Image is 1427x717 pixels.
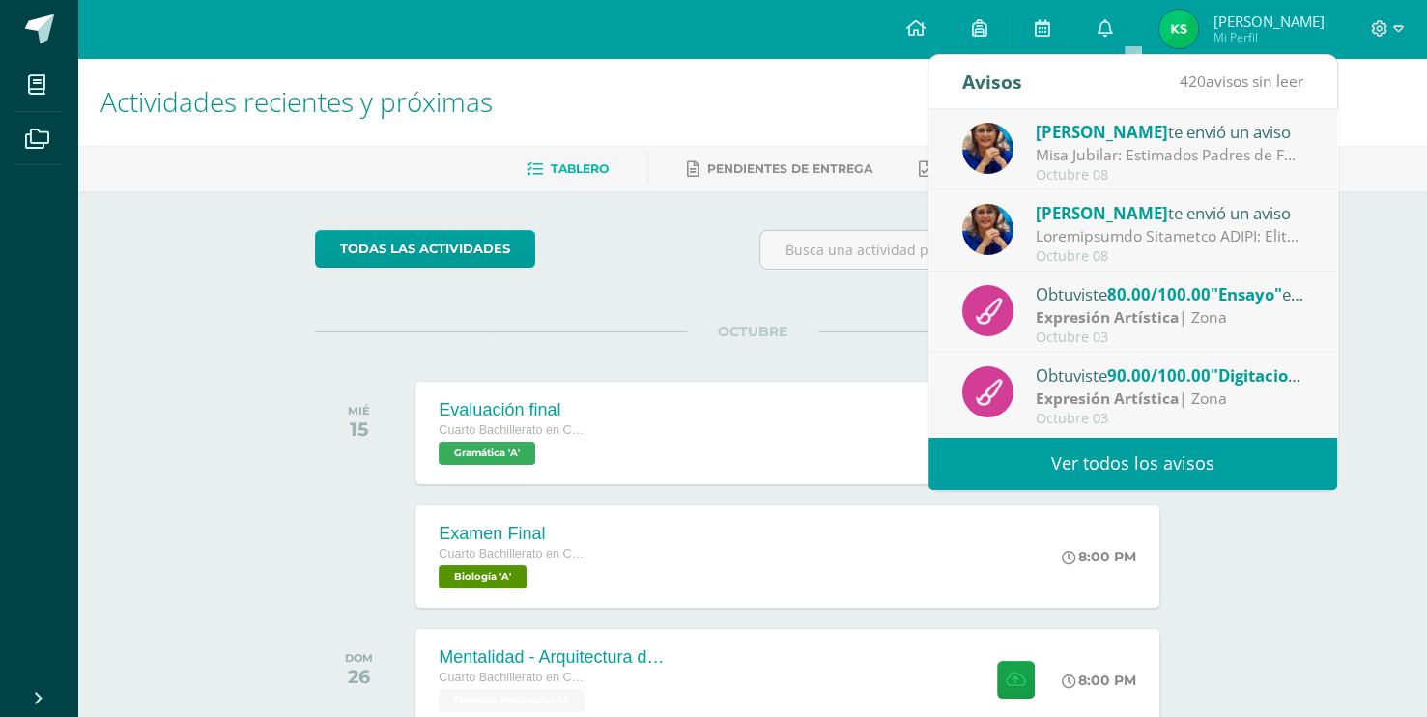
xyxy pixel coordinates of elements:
span: 80.00/100.00 [1107,283,1211,305]
a: Entregadas [919,154,1025,185]
span: avisos sin leer [1180,71,1303,92]
div: Mentalidad - Arquitectura de Mi Destino [439,647,671,668]
div: 15 [348,417,370,441]
a: Ver todos los avisos [928,437,1337,490]
div: DOM [345,651,373,665]
img: 0172e5d152198a3cf3588b1bf4349fce.png [1159,10,1198,48]
span: [PERSON_NAME] [1213,12,1324,31]
div: Octubre 08 [1036,248,1304,265]
span: Cuarto Bachillerato en CCLL en Diseño Grafico [439,671,584,684]
div: | Zona [1036,387,1304,410]
span: Tablero [551,161,609,176]
div: Examen Final [439,524,584,544]
div: Octubre 03 [1036,330,1304,346]
div: Evaluación final [439,400,584,420]
img: 5d6f35d558c486632aab3bda9a330e6b.png [962,204,1013,255]
span: Finanzas Personales 'U' [439,689,585,712]
strong: Expresión Artística [1036,306,1179,328]
input: Busca una actividad próxima aquí... [760,231,1188,269]
div: 8:00 PM [1062,548,1136,565]
span: Mi Perfil [1213,29,1324,45]
span: "Ensayo" [1211,283,1282,305]
div: Octubre 08 [1036,167,1304,184]
div: Octubre 03 [1036,411,1304,427]
span: Biología 'A' [439,565,527,588]
div: te envió un aviso [1036,119,1304,144]
img: 5d6f35d558c486632aab3bda9a330e6b.png [962,123,1013,174]
strong: Expresión Artística [1036,387,1179,409]
span: OCTUBRE [687,323,818,340]
span: Cuarto Bachillerato en CCLL en Diseño Grafico [439,423,584,437]
span: 90.00/100.00 [1107,364,1211,387]
div: 8:00 PM [1062,672,1136,689]
span: 420 [1180,71,1206,92]
div: MIÉ [348,404,370,417]
div: Obtuviste en [1036,362,1304,387]
div: Misa Jubilar: Estimados Padres de Familia de Cuarto Primaria hasta Quinto Bachillerato: Bendicion... [1036,144,1304,166]
div: Indicaciones Excursión IRTRA: Guatemala, 07 de octubre de 2025 Estimados Padres de Familia: De an... [1036,225,1304,247]
span: "Digitaciones" [1211,364,1324,387]
div: te envió un aviso [1036,200,1304,225]
span: [PERSON_NAME] [1036,202,1168,224]
span: Cuarto Bachillerato en CCLL en Diseño Grafico [439,547,584,560]
span: [PERSON_NAME] [1036,121,1168,143]
div: | Zona [1036,306,1304,329]
span: Gramática 'A' [439,442,535,465]
div: Obtuviste en [1036,281,1304,306]
a: Pendientes de entrega [687,154,872,185]
span: Pendientes de entrega [707,161,872,176]
div: Avisos [962,55,1022,108]
div: 26 [345,665,373,688]
span: Actividades recientes y próximas [100,83,493,120]
a: todas las Actividades [315,230,535,268]
a: Tablero [527,154,609,185]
